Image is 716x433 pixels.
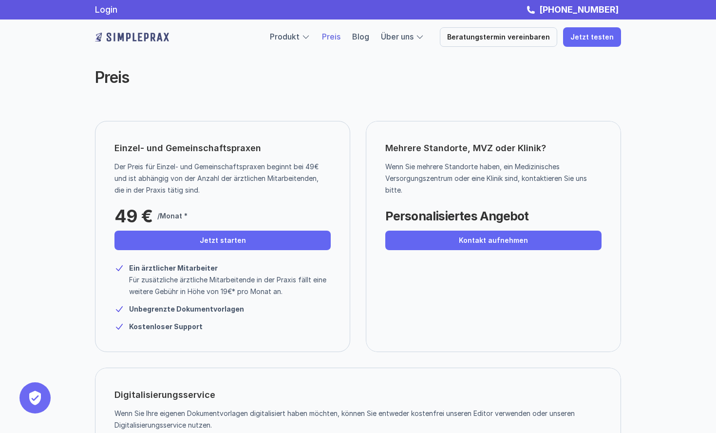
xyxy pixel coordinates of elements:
a: Login [95,4,117,15]
p: Beratungstermin vereinbaren [447,33,550,41]
p: Personalisiertes Angebot [385,206,528,226]
h2: Preis [95,68,460,87]
a: Beratungstermin vereinbaren [440,27,557,47]
p: /Monat * [157,210,188,222]
p: 49 € [114,206,152,226]
p: Der Preis für Einzel- und Gemeinschaftspraxen beginnt bei 49€ und ist abhängig von der Anzahl der... [114,161,323,196]
a: Blog [352,32,369,41]
p: Kontakt aufnehmen [459,236,528,245]
a: Produkt [270,32,300,41]
p: Wenn Sie mehrere Standorte haben, ein Medizinisches Versorgungszentrum oder eine Klinik sind, kon... [385,161,594,196]
strong: Ein ärztlicher Mitarbeiter [129,264,218,272]
strong: Unbegrenzte Dokumentvorlagen [129,305,244,313]
a: Jetzt starten [114,231,331,250]
a: Preis [322,32,340,41]
p: Einzel- und Gemeinschaftspraxen [114,140,261,156]
a: Über uns [381,32,414,41]
p: Wenn Sie Ihre eigenen Dokumentvorlagen digitalisiert haben möchten, können Sie entweder kostenfre... [114,408,594,431]
p: Jetzt testen [570,33,614,41]
a: Jetzt testen [563,27,621,47]
a: [PHONE_NUMBER] [537,4,621,15]
p: Mehrere Standorte, MVZ oder Klinik? [385,140,602,156]
p: Jetzt starten [200,236,246,245]
p: Für zusätzliche ärztliche Mitarbeitende in der Praxis fällt eine weitere Gebühr in Höhe von 19€* ... [129,274,331,297]
p: Digitalisierungsservice [114,387,215,403]
strong: [PHONE_NUMBER] [539,4,619,15]
a: Kontakt aufnehmen [385,231,602,250]
strong: Kostenloser Support [129,322,203,331]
